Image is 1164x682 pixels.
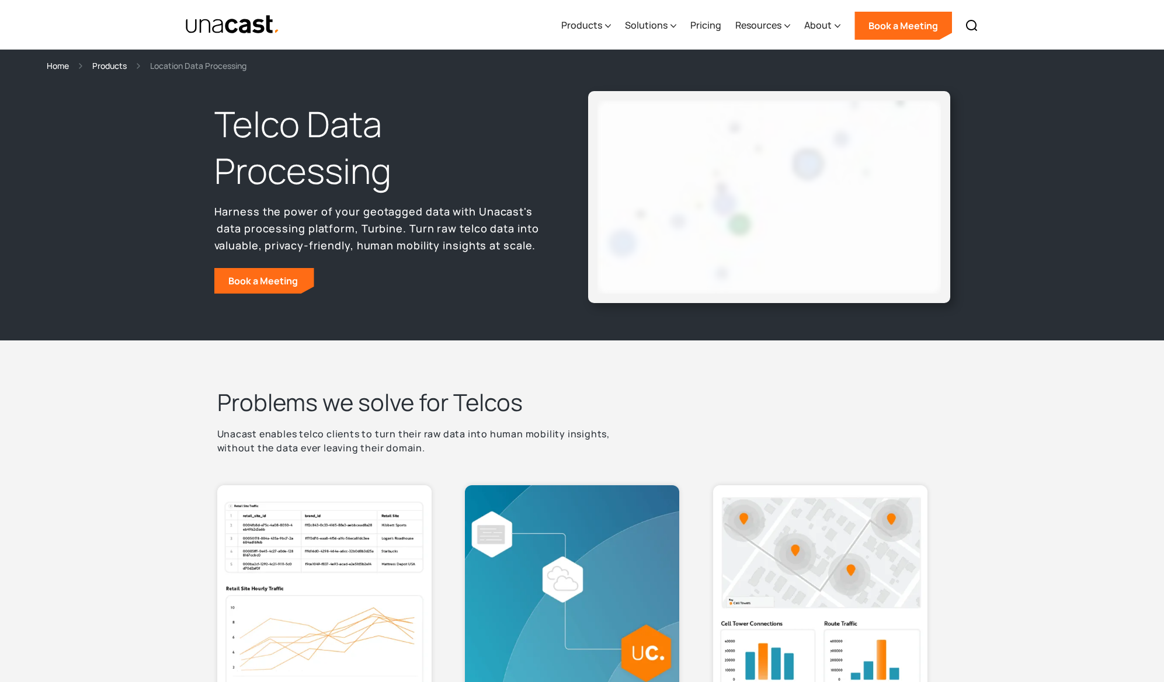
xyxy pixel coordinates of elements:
[217,427,628,455] p: Unacast enables telco clients to turn their raw data into human mobility insights, without the da...
[561,18,602,32] div: Products
[214,268,314,294] a: Book a Meeting
[185,15,280,35] a: home
[185,15,280,35] img: Unacast text logo
[690,2,721,50] a: Pricing
[735,2,790,50] div: Resources
[804,18,832,32] div: About
[854,12,952,40] a: Book a Meeting
[625,2,676,50] div: Solutions
[214,203,545,253] p: Harness the power of your geotagged data with Unacast's data processing platform, Turbine. Turn r...
[561,2,611,50] div: Products
[47,59,69,72] a: Home
[804,2,840,50] div: About
[217,387,947,417] h2: Problems we solve for Telcos
[735,18,781,32] div: Resources
[92,59,127,72] a: Products
[965,19,979,33] img: Search icon
[625,18,668,32] div: Solutions
[214,101,545,194] h1: Telco Data Processing
[150,59,246,72] div: Location Data Processing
